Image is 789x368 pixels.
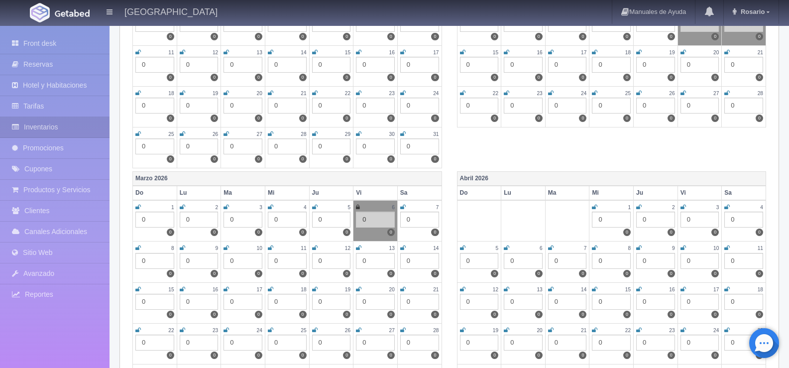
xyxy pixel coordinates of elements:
small: 28 [433,328,439,333]
small: 20 [389,287,395,292]
small: 28 [301,131,306,137]
small: 26 [345,328,350,333]
label: 0 [491,270,498,277]
label: 0 [668,311,675,318]
th: Do [457,186,501,200]
div: 0 [636,212,675,228]
div: 0 [180,57,219,73]
div: 0 [460,57,499,73]
label: 0 [387,229,395,236]
label: 0 [756,229,763,236]
th: Vi [353,186,398,200]
small: 12 [213,50,218,55]
small: 22 [168,328,174,333]
small: 19 [669,50,675,55]
div: 0 [724,253,763,269]
div: 0 [180,98,219,114]
small: 16 [213,287,218,292]
div: 0 [548,253,587,269]
small: 13 [257,50,262,55]
div: 0 [636,98,675,114]
div: 0 [636,294,675,310]
small: 8 [171,245,174,251]
label: 0 [491,311,498,318]
div: 0 [135,98,174,114]
div: 0 [268,294,307,310]
small: 5 [495,245,498,251]
label: 0 [387,155,395,163]
small: 11 [168,50,174,55]
label: 0 [299,311,307,318]
small: 7 [436,205,439,210]
label: 0 [387,74,395,81]
div: 0 [180,138,219,154]
small: 18 [625,50,631,55]
div: 0 [224,98,262,114]
label: 0 [211,229,218,236]
small: 23 [669,328,675,333]
label: 0 [431,155,439,163]
small: 17 [433,50,439,55]
div: 0 [680,335,719,351]
div: 0 [548,335,587,351]
label: 0 [211,155,218,163]
div: 0 [724,294,763,310]
label: 0 [343,311,350,318]
label: 0 [255,115,262,122]
label: 0 [711,74,719,81]
label: 0 [299,270,307,277]
small: 21 [301,91,306,96]
small: 11 [758,245,763,251]
label: 0 [623,74,631,81]
div: 0 [356,138,395,154]
label: 0 [343,74,350,81]
th: Ju [309,186,353,200]
label: 0 [431,74,439,81]
div: 0 [592,57,631,73]
label: 0 [756,311,763,318]
small: 11 [301,245,306,251]
label: 0 [211,33,218,40]
small: 19 [213,91,218,96]
th: Ju [634,186,678,200]
div: 0 [400,138,439,154]
small: 26 [213,131,218,137]
th: Lu [177,186,221,200]
small: 1 [628,205,631,210]
small: 29 [345,131,350,137]
label: 0 [491,74,498,81]
label: 0 [255,33,262,40]
small: 14 [433,245,439,251]
div: 0 [312,335,351,351]
div: 0 [268,57,307,73]
label: 0 [431,115,439,122]
small: 25 [758,328,763,333]
label: 0 [387,115,395,122]
small: 20 [257,91,262,96]
div: 0 [224,57,262,73]
label: 0 [211,352,218,359]
span: Rosario [738,8,765,15]
label: 0 [387,311,395,318]
th: Do [133,186,177,200]
label: 0 [579,270,586,277]
small: 14 [581,287,586,292]
label: 0 [343,352,350,359]
small: 21 [581,328,586,333]
small: 24 [257,328,262,333]
small: 10 [257,245,262,251]
div: 0 [680,294,719,310]
img: Getabed [30,3,50,22]
small: 10 [713,245,719,251]
div: 0 [312,57,351,73]
label: 0 [387,33,395,40]
label: 0 [299,115,307,122]
div: 0 [592,294,631,310]
label: 0 [711,270,719,277]
small: 21 [758,50,763,55]
div: 0 [592,98,631,114]
th: Mi [265,186,309,200]
div: 0 [592,253,631,269]
div: 0 [180,294,219,310]
div: 0 [135,138,174,154]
